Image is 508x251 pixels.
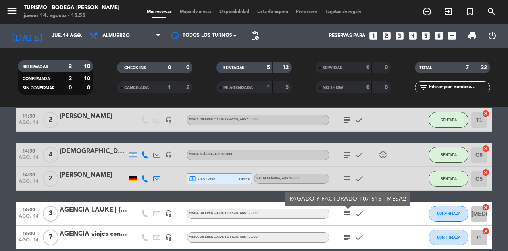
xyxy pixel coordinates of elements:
[354,115,364,125] i: check
[429,112,468,128] button: SENTADA
[421,31,431,41] i: looks_5
[385,65,389,70] strong: 0
[238,236,258,239] span: , ARS 17.000
[19,228,38,237] span: 16:00
[434,31,444,41] i: looks_6
[6,27,48,44] i: [DATE]
[329,33,366,39] span: Reservas para
[19,111,38,120] span: 11:30
[368,31,379,41] i: looks_one
[19,155,38,164] span: ago. 14
[437,211,460,216] span: CONFIRMADA
[24,12,119,20] div: jueves 14. agosto - 15:55
[189,212,258,215] span: VISITA DIFERENCIA DE TERROIR
[60,111,127,122] div: [PERSON_NAME]
[321,10,366,14] span: Tarjetas de regalo
[354,233,364,242] i: check
[168,65,171,70] strong: 0
[343,233,352,242] i: subject
[43,206,58,222] span: 3
[87,85,92,91] strong: 0
[465,7,475,16] i: turned_in_not
[189,175,196,182] i: local_atm
[84,76,92,81] strong: 10
[381,31,392,41] i: looks_two
[429,230,468,245] button: CONFIRMADA
[482,168,490,176] i: cancel
[189,118,258,121] span: VISITA DIFERENCIA DE TERROIR
[343,115,352,125] i: subject
[482,227,490,235] i: cancel
[366,85,369,90] strong: 0
[366,65,369,70] strong: 0
[422,7,432,16] i: add_circle_outline
[43,112,58,128] span: 2
[69,85,72,91] strong: 0
[165,116,172,124] i: headset_mic
[394,31,405,41] i: looks_3
[250,31,260,41] span: pending_actions
[238,212,258,215] span: , ARS 17.000
[441,176,457,181] span: SENTADA
[354,209,364,218] i: check
[143,10,176,14] span: Mis reservas
[408,31,418,41] i: looks_4
[267,85,270,90] strong: 1
[292,10,321,14] span: Pre-acceso
[282,65,290,70] strong: 12
[60,205,127,215] div: AGENCIA LAUKE | [PERSON_NAME] Arando [PERSON_NAME]
[419,66,432,70] span: TOTAL
[74,31,83,41] i: arrow_drop_down
[419,83,428,92] i: filter_list
[84,64,92,69] strong: 10
[165,234,172,241] i: headset_mic
[60,146,127,156] div: [DEMOGRAPHIC_DATA][PERSON_NAME]
[428,83,490,92] input: Filtrar por nombre...
[165,210,172,217] i: headset_mic
[69,76,72,81] strong: 2
[466,65,469,70] strong: 7
[447,31,457,41] i: add_box
[285,85,290,90] strong: 5
[189,175,215,182] span: visa * 0865
[223,86,253,90] span: RE AGENDADA
[437,235,460,239] span: CONFIRMADA
[343,209,352,218] i: subject
[441,153,457,157] span: SENTADA
[19,214,38,223] span: ago. 14
[253,10,292,14] span: Lista de Espera
[429,206,468,222] button: CONFIRMADA
[468,31,477,41] span: print
[385,85,389,90] strong: 0
[482,145,490,153] i: cancel
[267,65,270,70] strong: 5
[189,236,258,239] span: VISITA DIFERENCIA DE TERROIR
[165,151,172,158] i: headset_mic
[176,10,216,14] span: Mapa de mesas
[343,174,352,183] i: subject
[343,150,352,160] i: subject
[124,86,149,90] span: CANCELADA
[19,170,38,179] span: 14:30
[323,66,342,70] span: SERVIDAS
[43,230,58,245] span: 7
[441,118,457,122] span: SENTADA
[43,147,58,163] span: 4
[6,5,18,19] button: menu
[481,65,489,70] strong: 22
[444,7,453,16] i: exit_to_app
[19,237,38,247] span: ago. 14
[6,5,18,17] i: menu
[19,179,38,188] span: ago. 14
[223,66,244,70] span: SENTADAS
[280,177,300,180] span: , ARS 13.000
[23,86,54,90] span: SIN CONFIRMAR
[213,153,232,156] span: , ARS 13.000
[487,31,497,41] i: power_settings_new
[124,66,146,70] span: CHECK INS
[19,120,38,129] span: ago. 14
[290,195,406,203] div: PAGADO Y FACTURADO 107-515 | MESA2
[429,171,468,187] button: SENTADA
[189,153,232,156] span: VISITA CLÁSICA
[23,65,48,69] span: RESERVADAS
